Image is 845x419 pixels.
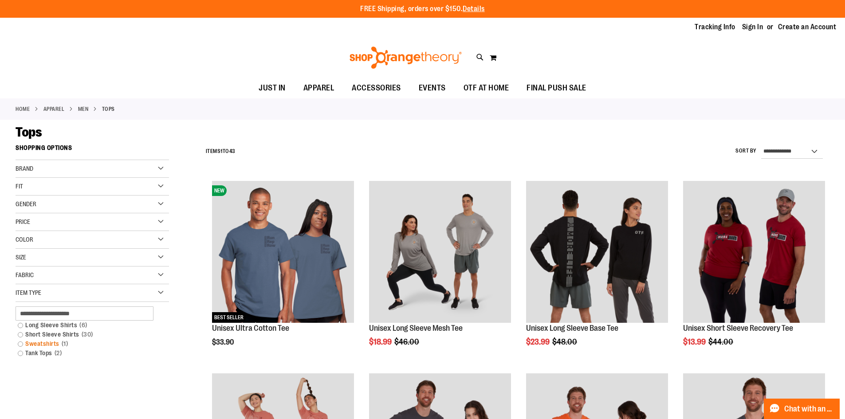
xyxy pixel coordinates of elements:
[259,78,286,98] span: JUST IN
[526,337,551,346] span: $23.99
[212,185,227,196] span: NEW
[410,78,455,98] a: EVENTS
[348,47,463,69] img: Shop Orangetheory
[708,337,735,346] span: $44.00
[369,324,463,333] a: Unisex Long Sleeve Mesh Tee
[683,181,825,323] img: Product image for Unisex SS Recovery Tee
[16,236,33,243] span: Color
[13,321,161,330] a: Long Sleeve Shirts6
[360,4,485,14] p: FREE Shipping, orders over $150.
[212,181,354,324] a: Unisex Ultra Cotton TeeNEWBEST SELLER
[16,105,30,113] a: Home
[16,200,36,208] span: Gender
[526,181,668,324] a: Product image for Unisex Long Sleeve Base Tee
[59,339,71,349] span: 1
[212,338,235,346] span: $33.90
[527,78,586,98] span: FINAL PUSH SALE
[784,405,834,413] span: Chat with an Expert
[526,181,668,323] img: Product image for Unisex Long Sleeve Base Tee
[526,324,618,333] a: Unisex Long Sleeve Base Tee
[13,339,161,349] a: Sweatshirts1
[303,78,334,98] span: APPAREL
[552,337,578,346] span: $48.00
[212,312,246,323] span: BEST SELLER
[16,183,23,190] span: Fit
[229,148,236,154] span: 43
[369,181,511,324] a: Unisex Long Sleeve Mesh Tee primary image
[778,22,837,32] a: Create an Account
[522,176,672,369] div: product
[742,22,763,32] a: Sign In
[683,337,707,346] span: $13.99
[43,105,65,113] a: APPAREL
[369,337,393,346] span: $18.99
[16,165,33,172] span: Brand
[679,176,829,369] div: product
[419,78,446,98] span: EVENTS
[16,271,34,278] span: Fabric
[220,148,223,154] span: 1
[102,105,115,113] strong: Tops
[13,349,161,358] a: Tank Tops2
[16,125,42,140] span: Tops
[518,78,595,98] a: FINAL PUSH SALE
[764,399,840,419] button: Chat with an Expert
[463,5,485,13] a: Details
[735,147,757,155] label: Sort By
[464,78,509,98] span: OTF AT HOME
[16,218,30,225] span: Price
[352,78,401,98] span: ACCESSORIES
[212,181,354,323] img: Unisex Ultra Cotton Tee
[365,176,515,369] div: product
[208,176,358,369] div: product
[16,289,41,296] span: Item Type
[369,181,511,323] img: Unisex Long Sleeve Mesh Tee primary image
[295,78,343,98] a: APPAREL
[77,321,90,330] span: 6
[455,78,518,98] a: OTF AT HOME
[212,324,289,333] a: Unisex Ultra Cotton Tee
[343,78,410,98] a: ACCESSORIES
[16,254,26,261] span: Size
[683,181,825,324] a: Product image for Unisex SS Recovery Tee
[52,349,64,358] span: 2
[13,330,161,339] a: Short Sleeve Shirts30
[16,140,169,160] strong: Shopping Options
[695,22,735,32] a: Tracking Info
[683,324,793,333] a: Unisex Short Sleeve Recovery Tee
[394,337,421,346] span: $46.00
[250,78,295,98] a: JUST IN
[78,105,89,113] a: MEN
[206,145,236,158] h2: Items to
[79,330,95,339] span: 30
